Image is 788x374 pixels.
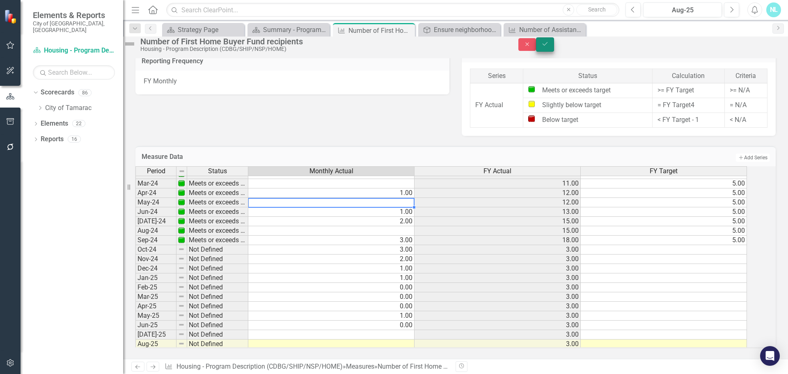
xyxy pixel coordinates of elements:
[415,264,581,273] td: 3.00
[178,246,185,252] img: 8DAGhfEEPCf229AAAAAElFTkSuQmCC
[581,198,747,207] td: 5.00
[248,292,415,302] td: 0.00
[135,71,449,94] div: FY Monthly
[178,25,242,35] div: Strategy Page
[415,273,581,283] td: 3.00
[4,9,18,24] img: ClearPoint Strategy
[33,65,115,80] input: Search Below...
[378,363,506,370] div: Number of First Home Buyer Fund recipients
[581,236,747,245] td: 5.00
[643,2,722,17] button: Aug-25
[187,217,248,226] td: Meets or exceeds target
[470,69,523,83] th: Series
[187,207,248,217] td: Meets or exceeds target
[724,113,767,128] td: < N/A
[724,69,767,83] th: Criteria
[78,89,92,96] div: 86
[178,284,185,290] img: 8DAGhfEEPCf229AAAAAElFTkSuQmCC
[41,88,74,97] a: Scorecards
[187,302,248,311] td: Not Defined
[415,292,581,302] td: 3.00
[142,57,443,65] h3: Reporting Frequency
[415,330,581,340] td: 3.00
[187,188,248,198] td: Meets or exceeds target
[415,340,581,349] td: 3.00
[135,179,176,188] td: Mar-24
[178,265,185,271] img: 8DAGhfEEPCf229AAAAAElFTkSuQmCC
[415,236,581,245] td: 18.00
[187,340,248,349] td: Not Defined
[187,311,248,321] td: Not Defined
[187,330,248,340] td: Not Defined
[724,83,767,98] td: >= N/A
[178,312,185,319] img: 8DAGhfEEPCf229AAAAAElFTkSuQmCC
[135,321,176,330] td: Jun-25
[415,302,581,311] td: 3.00
[415,226,581,236] td: 15.00
[135,226,176,236] td: Aug-24
[41,119,68,128] a: Elements
[187,236,248,245] td: Meets or exceeds target
[415,217,581,226] td: 15.00
[135,207,176,217] td: Jun-24
[581,179,747,188] td: 5.00
[248,311,415,321] td: 1.00
[581,217,747,226] td: 5.00
[68,136,81,143] div: 16
[415,311,581,321] td: 3.00
[724,98,767,113] td: = N/A
[646,5,719,15] div: Aug-25
[248,255,415,264] td: 2.00
[415,283,581,292] td: 3.00
[415,188,581,198] td: 12.00
[178,180,185,186] img: 1UOPjbPZzarJnojPNnPdqcrKqsyubKg2UwelywlROmNPl+gdMW9Kb8ri8GgAAAABJRU5ErkJggg==
[179,168,185,174] img: 8DAGhfEEPCf229AAAAAElFTkSuQmCC
[528,101,647,110] div: Slightly below target
[33,46,115,55] a: Housing - Program Description (CDBG/SHIP/NSP/HOME)
[135,255,176,264] td: Nov-24
[523,69,653,83] th: Status
[248,273,415,283] td: 1.00
[72,120,85,127] div: 22
[415,179,581,188] td: 11.00
[178,274,185,281] img: 8DAGhfEEPCf229AAAAAElFTkSuQmCC
[165,362,449,372] div: » »
[187,283,248,292] td: Not Defined
[33,10,115,20] span: Elements & Reports
[147,167,165,175] span: Period
[45,103,123,113] a: City of Tamarac
[41,135,64,144] a: Reports
[248,264,415,273] td: 1.00
[187,245,248,255] td: Not Defined
[248,236,415,245] td: 3.00
[415,255,581,264] td: 3.00
[346,363,374,370] a: Measures
[135,245,176,255] td: Oct-24
[248,217,415,226] td: 2.00
[470,83,523,128] td: FY Actual
[178,227,185,234] img: 1UOPjbPZzarJnojPNnPdqcrKqsyubKg2UwelywlROmNPl+gdMW9Kb8ri8GgAAAABJRU5ErkJggg==
[248,321,415,330] td: 0.00
[178,293,185,300] img: 8DAGhfEEPCf229AAAAAElFTkSuQmCC
[176,363,343,370] a: Housing - Program Description (CDBG/SHIP/NSP/HOME)
[164,25,242,35] a: Strategy Page
[415,198,581,207] td: 12.00
[208,167,227,175] span: Status
[248,188,415,198] td: 1.00
[581,188,747,198] td: 5.00
[135,188,176,198] td: Apr-24
[309,167,353,175] span: Monthly Actual
[187,292,248,302] td: Not Defined
[650,167,678,175] span: FY Target
[178,199,185,205] img: 1UOPjbPZzarJnojPNnPdqcrKqsyubKg2UwelywlROmNPl+gdMW9Kb8ri8GgAAAABJRU5ErkJggg==
[178,218,185,224] img: 1UOPjbPZzarJnojPNnPdqcrKqsyubKg2UwelywlROmNPl+gdMW9Kb8ri8GgAAAABJRU5ErkJggg==
[178,255,185,262] img: 8DAGhfEEPCf229AAAAAElFTkSuQmCC
[760,346,780,366] div: Open Intercom Messenger
[248,207,415,217] td: 1.00
[528,101,535,107] img: Slightly below target
[178,331,185,337] img: 8DAGhfEEPCf229AAAAAElFTkSuQmCC
[178,236,185,243] img: 1UOPjbPZzarJnojPNnPdqcrKqsyubKg2UwelywlROmNPl+gdMW9Kb8ri8GgAAAABJRU5ErkJggg==
[178,189,185,196] img: 1UOPjbPZzarJnojPNnPdqcrKqsyubKg2UwelywlROmNPl+gdMW9Kb8ri8GgAAAABJRU5ErkJggg==
[187,226,248,236] td: Meets or exceeds target
[653,113,724,128] td: < FY Target - 1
